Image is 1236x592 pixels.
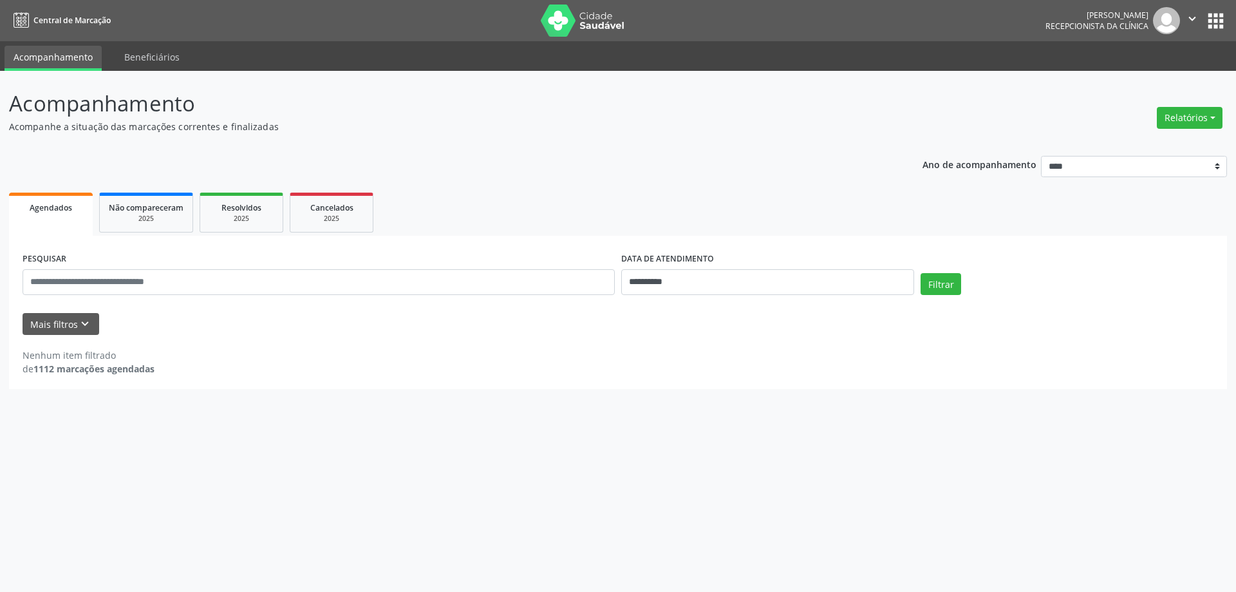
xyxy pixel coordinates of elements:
i: keyboard_arrow_down [78,317,92,331]
button: Filtrar [921,273,961,295]
button: apps [1204,10,1227,32]
a: Central de Marcação [9,10,111,31]
span: Cancelados [310,202,353,213]
p: Acompanhamento [9,88,861,120]
button: Mais filtroskeyboard_arrow_down [23,313,99,336]
div: de [23,362,154,376]
div: 2025 [299,214,364,224]
p: Ano de acompanhamento [922,156,1036,172]
button: Relatórios [1157,107,1222,129]
p: Acompanhe a situação das marcações correntes e finalizadas [9,120,861,133]
span: Agendados [30,202,72,213]
label: PESQUISAR [23,249,66,269]
img: img [1153,7,1180,34]
span: Central de Marcação [33,15,111,26]
span: Recepcionista da clínica [1045,21,1148,32]
div: 2025 [109,214,183,224]
span: Não compareceram [109,202,183,213]
button:  [1180,7,1204,34]
a: Beneficiários [115,46,189,68]
a: Acompanhamento [5,46,102,71]
div: Nenhum item filtrado [23,349,154,362]
div: [PERSON_NAME] [1045,10,1148,21]
div: 2025 [209,214,274,224]
label: DATA DE ATENDIMENTO [621,249,714,269]
strong: 1112 marcações agendadas [33,363,154,375]
span: Resolvidos [221,202,261,213]
i:  [1185,12,1199,26]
